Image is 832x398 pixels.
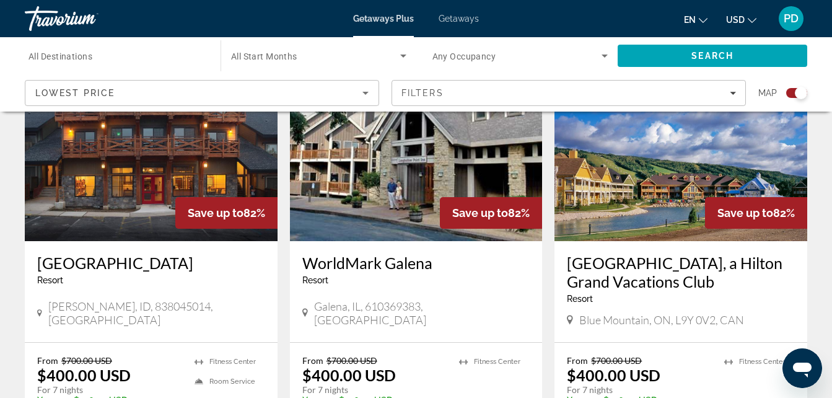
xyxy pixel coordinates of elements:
span: Fitness Center [739,358,786,366]
p: $400.00 USD [567,366,660,384]
a: [GEOGRAPHIC_DATA] [37,254,265,272]
div: 82% [175,197,278,229]
span: en [684,15,696,25]
a: Travorium [25,2,149,35]
p: $400.00 USD [302,366,396,384]
span: USD [726,15,745,25]
div: 82% [440,197,542,229]
span: Resort [567,294,593,304]
span: Galena, IL, 610369383, [GEOGRAPHIC_DATA] [314,299,530,327]
span: Map [758,84,777,102]
span: PD [784,12,799,25]
mat-select: Sort by [35,86,369,100]
span: Save up to [717,206,773,219]
span: All Destinations [28,51,92,61]
button: Filters [392,80,746,106]
button: Change currency [726,11,756,29]
a: Getaways Plus [353,14,414,24]
img: WorldMark Galena [290,43,543,241]
a: WorldMark Galena [302,254,530,272]
span: Resort [302,275,328,285]
span: Lowest Price [35,88,115,98]
span: From [37,355,58,366]
span: Search [691,51,733,61]
span: Save up to [188,206,243,219]
span: Fitness Center [209,358,256,366]
span: Any Occupancy [432,51,496,61]
iframe: Botón para iniciar la ventana de mensajería [782,348,822,388]
input: Select destination [28,49,204,64]
span: Blue Mountain, ON, L9Y 0V2, CAN [579,313,744,327]
a: Getaways [439,14,479,24]
p: For 7 nights [567,384,712,396]
button: Search [618,45,807,67]
button: Change language [684,11,707,29]
p: For 7 nights [302,384,447,396]
span: $700.00 USD [591,355,642,366]
img: Stoneridge Resort [25,43,278,241]
span: From [567,355,588,366]
span: [PERSON_NAME], ID, 838045014, [GEOGRAPHIC_DATA] [48,299,265,327]
span: From [302,355,323,366]
a: [GEOGRAPHIC_DATA], a Hilton Grand Vacations Club [567,254,795,291]
span: Resort [37,275,63,285]
span: Save up to [452,206,508,219]
p: $400.00 USD [37,366,131,384]
span: Room Service [209,378,255,386]
img: Blue Mountain, a Hilton Grand Vacations Club [554,43,807,241]
div: 82% [705,197,807,229]
button: User Menu [775,6,807,32]
span: Filters [401,88,444,98]
span: $700.00 USD [326,355,377,366]
span: All Start Months [231,51,297,61]
span: $700.00 USD [61,355,112,366]
p: For 7 nights [37,384,182,396]
span: Fitness Center [474,358,520,366]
